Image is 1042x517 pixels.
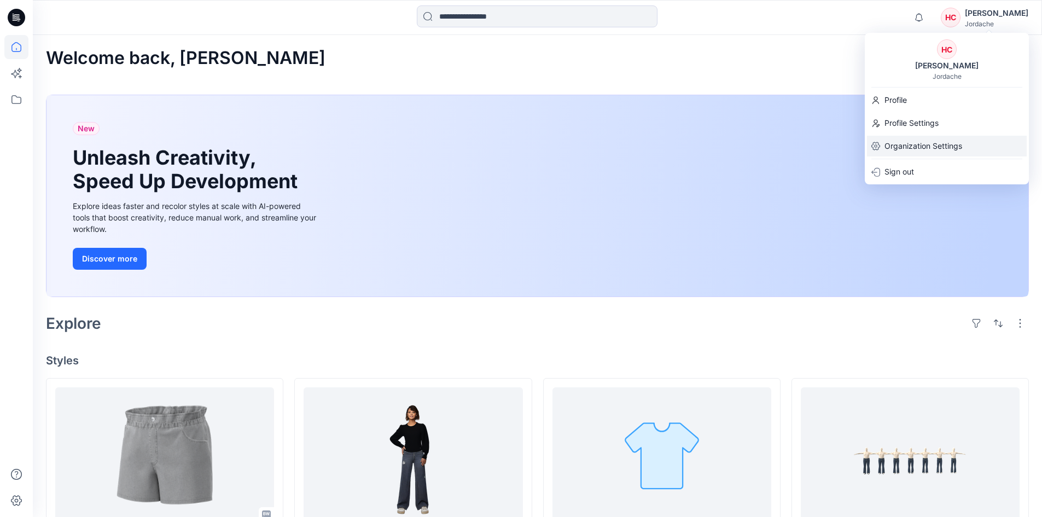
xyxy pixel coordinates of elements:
p: Profile [884,90,907,111]
a: Profile Settings [865,113,1029,133]
button: Discover more [73,248,147,270]
p: Profile Settings [884,113,939,133]
a: Profile [865,90,1029,111]
a: Organization Settings [865,136,1029,156]
div: Jordache [965,20,1028,28]
span: New [78,122,95,135]
div: Explore ideas faster and recolor styles at scale with AI-powered tools that boost creativity, red... [73,200,319,235]
h2: Welcome back, [PERSON_NAME] [46,48,325,68]
div: Jordache [933,72,962,80]
p: Organization Settings [884,136,962,156]
h4: Styles [46,354,1029,367]
div: [PERSON_NAME] [909,59,985,72]
p: Sign out [884,161,914,182]
div: [PERSON_NAME] [965,7,1028,20]
div: HC [937,39,957,59]
h1: Unleash Creativity, Speed Up Development [73,146,302,193]
h2: Explore [46,315,101,332]
a: Discover more [73,248,319,270]
div: HC [941,8,960,27]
